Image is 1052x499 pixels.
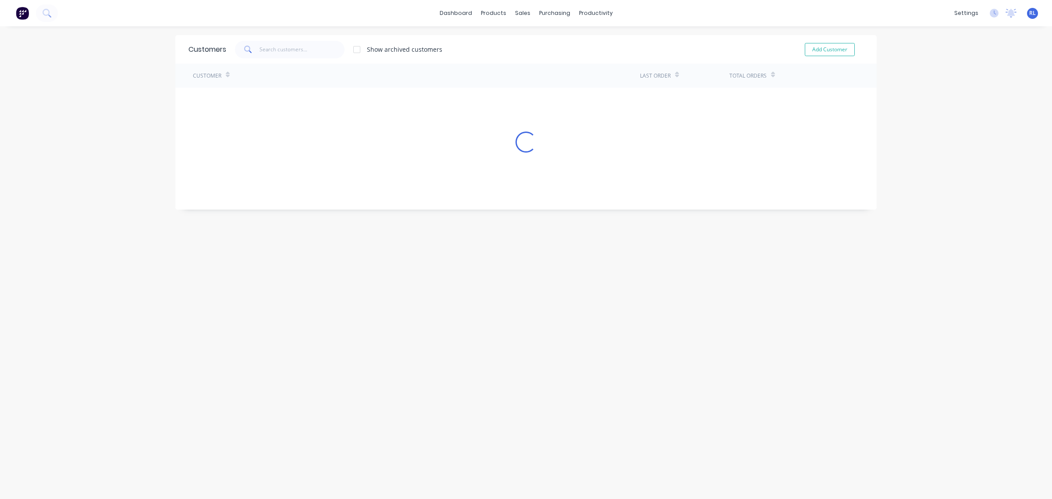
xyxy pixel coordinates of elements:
a: dashboard [435,7,476,20]
div: sales [511,7,535,20]
div: purchasing [535,7,575,20]
div: Total Orders [729,72,767,80]
input: Search customers... [259,41,345,58]
div: productivity [575,7,617,20]
div: settings [950,7,983,20]
div: Last Order [640,72,671,80]
div: Customer [193,72,221,80]
span: RL [1029,9,1036,17]
img: Factory [16,7,29,20]
div: Customers [188,44,226,55]
div: Show archived customers [367,45,442,54]
div: products [476,7,511,20]
button: Add Customer [805,43,855,56]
